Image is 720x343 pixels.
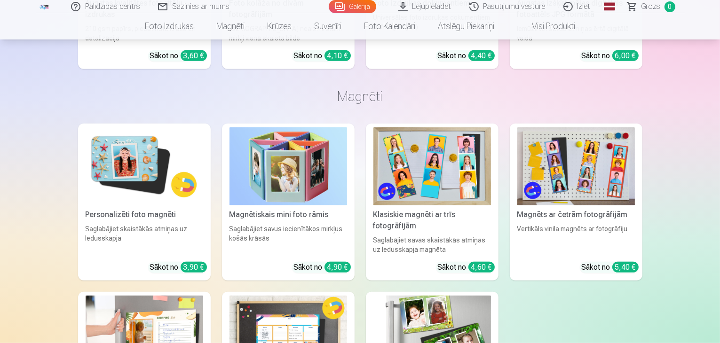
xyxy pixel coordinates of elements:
div: 4,40 € [468,50,495,61]
img: /fa1 [40,4,50,9]
a: Klasiskie magnēti ar trīs fotogrāfijāmKlasiskie magnēti ar trīs fotogrāfijāmSaglabājiet savas ska... [366,124,498,281]
img: Magnētiskais mini foto rāmis [229,127,347,206]
div: Personalizēti foto magnēti [82,209,207,220]
a: Suvenīri [303,13,353,39]
div: Sākot no [150,262,207,273]
div: Sākot no [438,262,495,273]
div: 4,90 € [324,262,351,273]
a: Magnēti [205,13,256,39]
div: 3,60 € [181,50,207,61]
a: Personalizēti foto magnētiPersonalizēti foto magnētiSaglabājiet skaistākās atmiņas uz ledusskapja... [78,124,211,281]
div: Sākot no [150,50,207,62]
div: Magnētiskais mini foto rāmis [226,209,351,220]
a: Foto kalendāri [353,13,427,39]
a: Magnētiskais mini foto rāmisMagnētiskais mini foto rāmisSaglabājiet savus iecienītākos mirkļus ko... [222,124,355,281]
div: 3,90 € [181,262,207,273]
div: Klasiskie magnēti ar trīs fotogrāfijām [370,209,495,232]
div: 5,40 € [612,262,639,273]
a: Krūzes [256,13,303,39]
div: Magnēts ar četrām fotogrāfijām [514,209,639,220]
a: Visi produkti [506,13,586,39]
div: 4,60 € [468,262,495,273]
img: Klasiskie magnēti ar trīs fotogrāfijām [373,127,491,206]
span: 0 [665,1,675,12]
div: Sākot no [294,262,351,273]
div: 4,10 € [324,50,351,61]
img: Magnēts ar četrām fotogrāfijām [517,127,635,206]
div: Sākot no [294,50,351,62]
span: Grozs [641,1,661,12]
a: Magnēts ar četrām fotogrāfijāmMagnēts ar četrām fotogrāfijāmVertikāls vinila magnēts ar fotogrāfi... [510,124,642,281]
div: 6,00 € [612,50,639,61]
div: Saglabājiet skaistākās atmiņas uz ledusskapja [82,224,207,254]
div: Sākot no [582,50,639,62]
img: Personalizēti foto magnēti [86,127,203,206]
div: Saglabājiet savus iecienītākos mirkļus košās krāsās [226,224,351,254]
div: Vertikāls vinila magnēts ar fotogrāfiju [514,224,639,254]
a: Atslēgu piekariņi [427,13,506,39]
a: Foto izdrukas [134,13,205,39]
div: Sākot no [438,50,495,62]
h3: Magnēti [86,88,635,105]
div: Saglabājiet savas skaistākās atmiņas uz ledusskapja magnēta [370,235,495,254]
div: Sākot no [582,262,639,273]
